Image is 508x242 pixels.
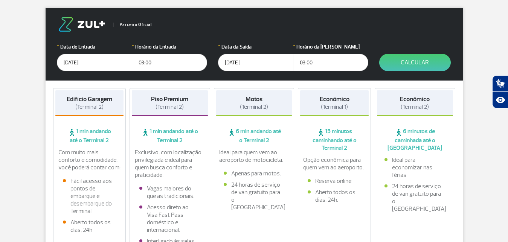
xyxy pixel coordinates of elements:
[384,156,445,179] li: Ideal para economizar nas férias
[377,128,453,152] span: 6 minutos de caminhada até o [GEOGRAPHIC_DATA]
[55,128,124,144] span: 1 min andando até o Terminal 2
[320,95,349,103] strong: Econômico
[303,156,366,171] p: Opção econômica para quem vem ao aeroporto.
[401,103,429,111] span: (Terminal 2)
[58,149,121,171] p: Com muito mais conforto e comodidade, você poderá contar com:
[246,95,262,103] strong: Motos
[156,103,184,111] span: (Terminal 2)
[132,43,207,51] label: Horário da Entrada
[67,95,112,103] strong: Edifício Garagem
[218,54,293,71] input: dd/mm/aaaa
[379,54,451,71] button: Calcular
[132,54,207,71] input: hh:mm
[219,149,289,164] p: Ideal para quem vem ao aeroporto de motocicleta.
[113,23,152,27] span: Parceiro Oficial
[139,204,200,234] li: Acesso direto ao Visa Fast Pass doméstico e internacional.
[57,17,107,32] img: logo-zul.png
[135,149,205,179] p: Exclusivo, com localização privilegiada e ideal para quem busca conforto e praticidade.
[57,43,132,51] label: Data de Entrada
[400,95,430,103] strong: Econômico
[63,177,116,215] li: Fácil acesso aos pontos de embarque e desembarque do Terminal
[492,75,508,92] button: Abrir tradutor de língua de sinais.
[75,103,104,111] span: (Terminal 2)
[139,185,200,200] li: Vagas maiores do que as tradicionais.
[218,43,293,51] label: Data da Saída
[321,103,348,111] span: (Terminal 1)
[63,219,116,234] li: Aberto todos os dias, 24h
[132,128,208,144] span: 1 min andando até o Terminal 2
[151,95,188,103] strong: Piso Premium
[216,128,292,144] span: 6 min andando até o Terminal 2
[492,92,508,108] button: Abrir recursos assistivos.
[384,183,445,213] li: 24 horas de serviço de van gratuito para o [GEOGRAPHIC_DATA]
[293,54,368,71] input: hh:mm
[492,75,508,108] div: Plugin de acessibilidade da Hand Talk.
[293,43,368,51] label: Horário da [PERSON_NAME]
[308,189,361,204] li: Aberto todos os dias, 24h.
[224,181,285,211] li: 24 horas de serviço de van gratuito para o [GEOGRAPHIC_DATA]
[240,103,268,111] span: (Terminal 2)
[57,54,132,71] input: dd/mm/aaaa
[308,177,361,185] li: Reserva online
[300,128,369,152] span: 15 minutos caminhando até o Terminal 2
[224,170,285,177] li: Apenas para motos.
